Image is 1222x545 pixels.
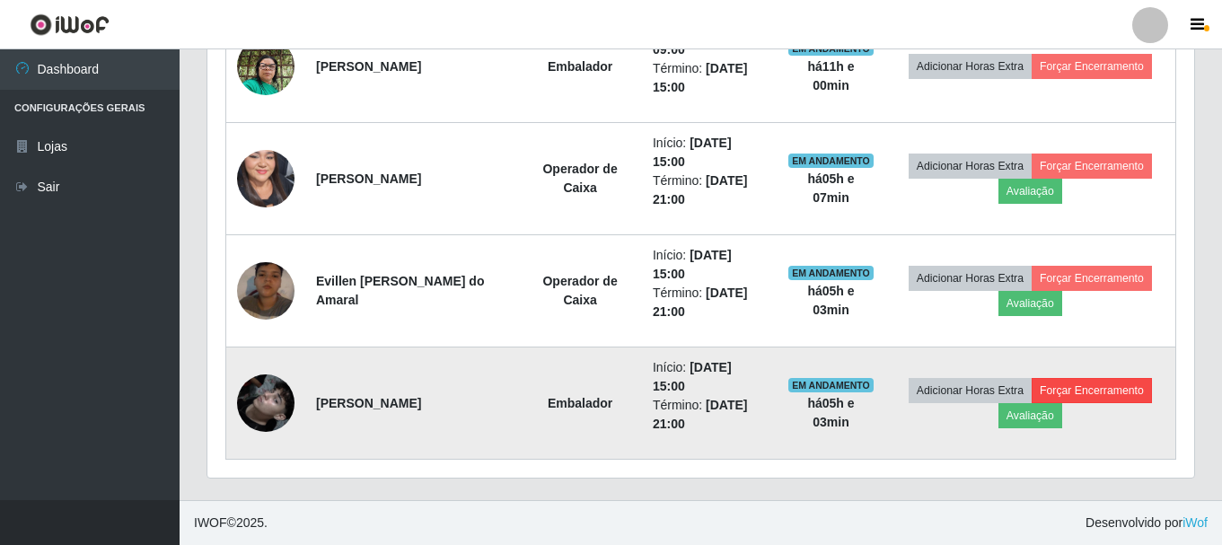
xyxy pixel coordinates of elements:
[316,59,421,74] strong: [PERSON_NAME]
[237,117,295,241] img: 1750900029799.jpeg
[548,396,612,410] strong: Embalador
[788,378,874,392] span: EM ANDAMENTO
[1032,54,1152,79] button: Forçar Encerramento
[807,396,854,429] strong: há 05 h e 03 min
[909,54,1032,79] button: Adicionar Horas Extra
[909,378,1032,403] button: Adicionar Horas Extra
[653,358,767,396] li: Início:
[653,134,767,171] li: Início:
[1032,154,1152,179] button: Forçar Encerramento
[909,266,1032,291] button: Adicionar Horas Extra
[998,179,1062,204] button: Avaliação
[316,396,421,410] strong: [PERSON_NAME]
[1032,266,1152,291] button: Forçar Encerramento
[30,13,110,36] img: CoreUI Logo
[653,246,767,284] li: Início:
[542,274,617,307] strong: Operador de Caixa
[1182,515,1208,530] a: iWof
[653,284,767,321] li: Término:
[548,59,612,74] strong: Embalador
[653,248,732,281] time: [DATE] 15:00
[998,403,1062,428] button: Avaliação
[653,59,767,97] li: Término:
[194,515,227,530] span: IWOF
[237,28,295,104] img: 1755620688329.jpeg
[653,360,732,393] time: [DATE] 15:00
[237,240,295,342] img: 1751338751212.jpeg
[807,59,854,92] strong: há 11 h e 00 min
[316,274,484,307] strong: Evillen [PERSON_NAME] do Amaral
[788,154,874,168] span: EM ANDAMENTO
[237,352,295,454] img: 1750963256706.jpeg
[653,396,767,434] li: Término:
[194,514,268,532] span: © 2025 .
[807,284,854,317] strong: há 05 h e 03 min
[998,291,1062,316] button: Avaliação
[909,154,1032,179] button: Adicionar Horas Extra
[542,162,617,195] strong: Operador de Caixa
[653,136,732,169] time: [DATE] 15:00
[788,266,874,280] span: EM ANDAMENTO
[653,171,767,209] li: Término:
[1086,514,1208,532] span: Desenvolvido por
[316,171,421,186] strong: [PERSON_NAME]
[1032,378,1152,403] button: Forçar Encerramento
[807,171,854,205] strong: há 05 h e 07 min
